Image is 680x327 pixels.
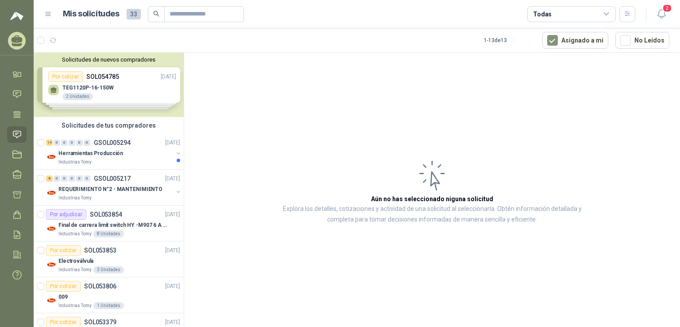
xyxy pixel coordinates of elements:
a: 14 0 0 0 0 0 GSOL005294[DATE] Company LogoHerramientas ProducciónIndustrias Tomy [46,137,182,166]
p: SOL053853 [84,247,116,253]
div: 1 Unidades [93,302,124,309]
span: search [153,11,159,17]
div: Por cotizar [46,281,81,292]
p: Electroválvula [58,257,93,265]
div: 0 [69,140,75,146]
span: 2 [662,4,672,12]
p: Industrias Tomy [58,159,92,166]
img: Company Logo [46,187,57,198]
div: 0 [84,175,90,182]
div: 0 [76,175,83,182]
p: SOL053379 [84,319,116,325]
div: 0 [54,175,60,182]
h3: Aún no has seleccionado niguna solicitud [371,194,493,204]
img: Company Logo [46,259,57,270]
p: Industrias Tomy [58,266,92,273]
p: Explora los detalles, cotizaciones y actividad de una solicitud al seleccionarla. Obtén informaci... [273,204,591,225]
div: Por adjudicar [46,209,86,220]
p: [DATE] [165,246,180,255]
p: [DATE] [165,175,180,183]
p: SOL053806 [84,283,116,289]
div: 0 [76,140,83,146]
div: 0 [61,140,68,146]
button: No Leídos [615,32,669,49]
p: [DATE] [165,318,180,327]
div: 8 Unidades [93,230,124,237]
p: [DATE] [165,139,180,147]
div: 8 [46,175,53,182]
div: Solicitudes de nuevos compradoresPor cotizarSOL054785[DATE] TEG1120P-16-150W2 UnidadesPor cotizar... [34,53,184,117]
img: Company Logo [46,152,57,162]
a: Por cotizarSOL053853[DATE] Company LogoElectroválvulaIndustrias Tomy3 Unidades [34,241,184,277]
p: SOL053854 [90,211,122,218]
p: [DATE] [165,210,180,219]
a: Por adjudicarSOL053854[DATE] Company LogoFinal de carrera limit switch HY -M907 6 A - 250 V a.cIn... [34,206,184,241]
div: Solicitudes de tus compradores [34,117,184,134]
div: Todas [533,9,552,19]
p: Industrias Tomy [58,230,92,237]
p: REQUERIMIENTO N°2 - MANTENIMIENTO [58,185,162,194]
div: 0 [84,140,90,146]
div: 1 - 13 de 13 [484,33,535,47]
a: 8 0 0 0 0 0 GSOL005217[DATE] Company LogoREQUERIMIENTO N°2 - MANTENIMIENTOIndustrias Tomy [46,173,182,202]
div: 0 [61,175,68,182]
div: 14 [46,140,53,146]
div: 0 [54,140,60,146]
span: 33 [127,9,141,19]
button: 2 [653,6,669,22]
button: Solicitudes de nuevos compradores [37,56,180,63]
img: Company Logo [46,223,57,234]
p: Herramientas Producción [58,149,123,158]
img: Company Logo [46,295,57,306]
p: Final de carrera limit switch HY -M907 6 A - 250 V a.c [58,221,169,230]
div: 0 [69,175,75,182]
div: 3 Unidades [93,266,124,273]
button: Asignado a mi [542,32,608,49]
p: [DATE] [165,282,180,291]
p: GSOL005217 [94,175,131,182]
p: GSOL005294 [94,140,131,146]
img: Logo peakr [10,11,23,21]
h1: Mis solicitudes [63,8,120,20]
a: Por cotizarSOL053806[DATE] Company Logo009Industrias Tomy1 Unidades [34,277,184,313]
p: Industrias Tomy [58,302,92,309]
p: 009 [58,293,68,301]
p: Industrias Tomy [58,195,92,202]
div: Por cotizar [46,245,81,256]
